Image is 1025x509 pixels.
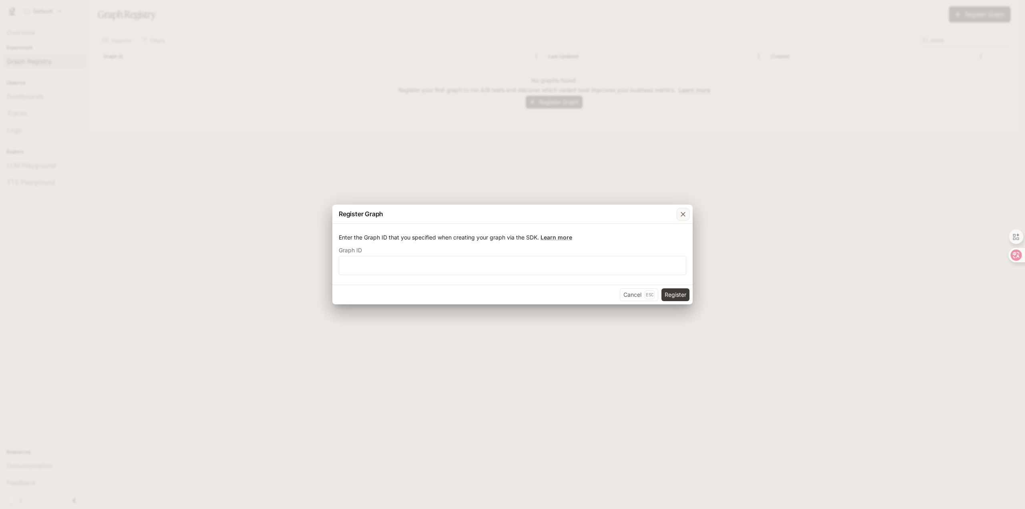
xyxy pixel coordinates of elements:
button: Register [661,288,689,301]
a: Learn more [541,234,572,241]
button: CancelEsc [620,288,658,301]
p: Enter the Graph ID that you specified when creating your graph via the SDK. [339,233,686,241]
p: Esc [645,290,655,299]
p: Graph ID [339,247,362,253]
p: Register Graph [339,209,383,219]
